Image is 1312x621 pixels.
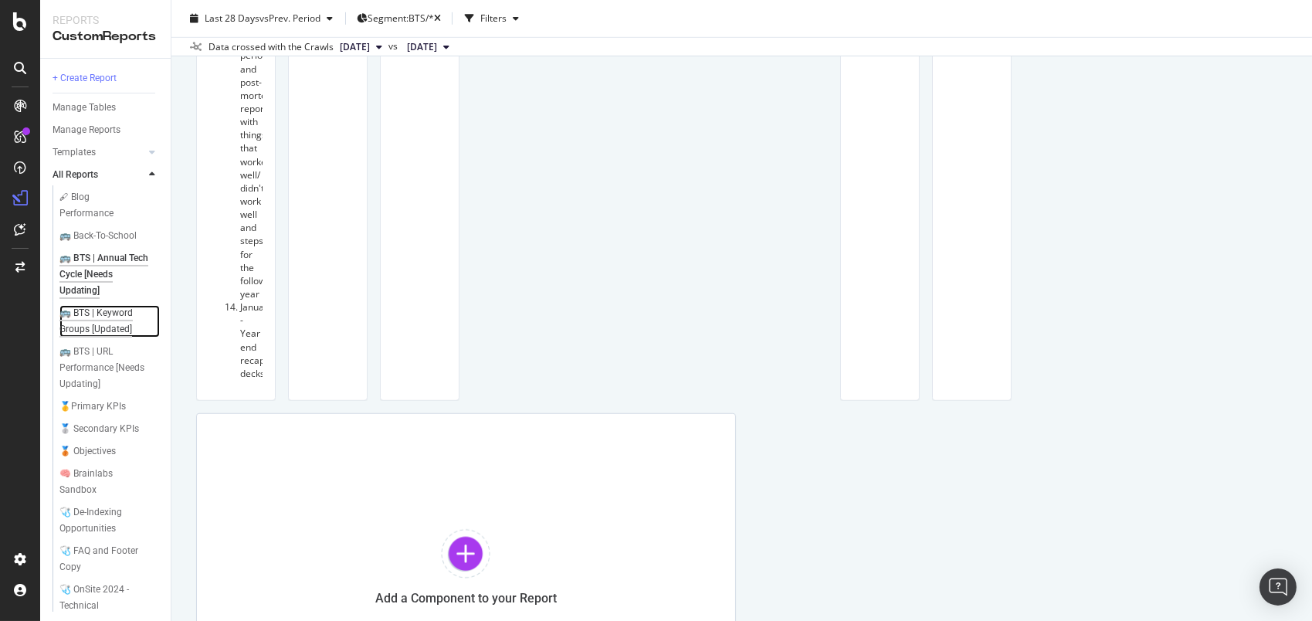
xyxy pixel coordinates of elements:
div: 🚌 BTS | Annual Tech Cycle [Needs Updating] [59,250,152,299]
a: 🚌 BTS | Keyword Groups [Updated] [59,305,160,338]
div: 🩺 FAQ and Footer Copy [59,543,147,575]
div: 🥈 Secondary KPIs [59,421,139,437]
div: 🧠 Brainlabs Sandbox [59,466,145,498]
button: Last 28 DaysvsPrev. Period [184,6,339,31]
div: Templates [53,144,96,161]
span: 2025 Aug. 19th [340,40,370,54]
a: 🖋 Blog Performance [59,189,160,222]
div: Data crossed with the Crawls [208,40,334,54]
div: Manage Reports [53,122,120,138]
div: 🖋 Blog Performance [59,189,144,222]
a: + Create Report [53,70,160,87]
a: 🚌 Back-To-School [59,228,160,244]
div: 🚌 BTS | URL Performance [Needs Updating] [59,344,152,392]
div: 🥇Primary KPIs [59,399,126,415]
span: vs [388,39,401,53]
div: + Create Report [53,70,117,87]
div: 🩺 OnSite 2024 - Technical [59,582,147,614]
span: vs Prev. Period [259,12,320,25]
div: All Reports [53,167,98,183]
a: Manage Reports [53,122,160,138]
a: 🧠 Brainlabs Sandbox [59,466,160,498]
span: Segment: BTS/* [368,12,434,25]
a: 🥉 Objectives [59,443,160,460]
a: 🩺 FAQ and Footer Copy [59,543,160,575]
div: 🚌 Back-To-School [59,228,137,244]
a: 🚌 BTS | Annual Tech Cycle [Needs Updating] [59,250,160,299]
button: [DATE] [401,38,456,56]
button: Filters [459,6,525,31]
a: 🩺 OnSite 2024 - Technical [59,582,160,614]
li: January - Year end recap decks [240,300,263,380]
a: All Reports [53,167,144,183]
div: CustomReports [53,28,158,46]
a: 🥇Primary KPIs [59,399,160,415]
a: 🚌 BTS | URL Performance [Needs Updating] [59,344,160,392]
span: 2025 Jul. 22nd [407,40,437,54]
div: 🥉 Objectives [59,443,116,460]
a: 🩺 De-Indexing Opportunities [59,504,160,537]
a: Manage Tables [53,100,160,116]
div: Filters [480,12,507,25]
span: Last 28 Days [205,12,259,25]
div: Manage Tables [53,100,116,116]
div: 🚌 BTS | Keyword Groups [Updated] [59,305,151,338]
button: [DATE] [334,38,388,56]
div: Add a Component to your Report [375,591,557,606]
div: Open Intercom Messenger [1259,568,1297,606]
div: 🩺 De-Indexing Opportunities [59,504,148,537]
a: Templates [53,144,144,161]
div: Reports [53,12,158,28]
a: 🥈 Secondary KPIs [59,421,160,437]
button: Segment:BTS/* [352,11,446,25]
